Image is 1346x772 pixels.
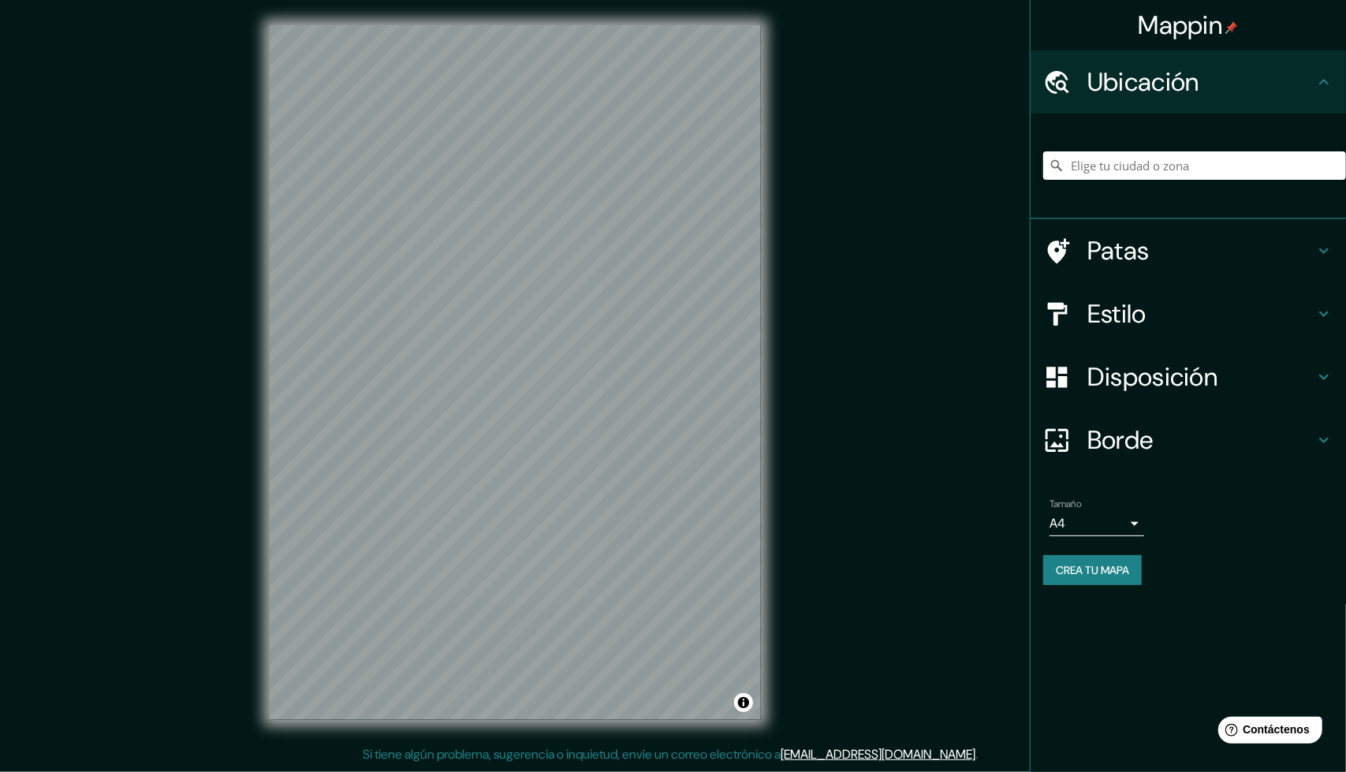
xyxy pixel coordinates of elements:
div: Ubicación [1031,50,1346,114]
div: Borde [1031,408,1346,472]
font: Ubicación [1087,65,1199,99]
div: Disposición [1031,345,1346,408]
canvas: Mapa [270,25,761,720]
div: Patas [1031,219,1346,282]
font: Estilo [1087,297,1147,330]
font: Crea tu mapa [1056,563,1129,577]
font: A4 [1050,515,1065,531]
font: Mappin [1139,9,1223,42]
font: . [980,745,983,763]
font: . [975,746,978,763]
button: Crea tu mapa [1043,555,1142,585]
a: [EMAIL_ADDRESS][DOMAIN_NAME] [781,746,975,763]
font: Borde [1087,423,1154,457]
div: Estilo [1031,282,1346,345]
font: . [978,745,980,763]
img: pin-icon.png [1225,21,1238,34]
font: Tamaño [1050,498,1082,510]
div: A4 [1050,511,1144,536]
input: Elige tu ciudad o zona [1043,151,1346,180]
font: Disposición [1087,360,1217,393]
font: Si tiene algún problema, sugerencia o inquietud, envíe un correo electrónico a [363,746,781,763]
iframe: Lanzador de widgets de ayuda [1206,710,1329,755]
button: Activar o desactivar atribución [734,693,753,712]
font: Patas [1087,234,1150,267]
